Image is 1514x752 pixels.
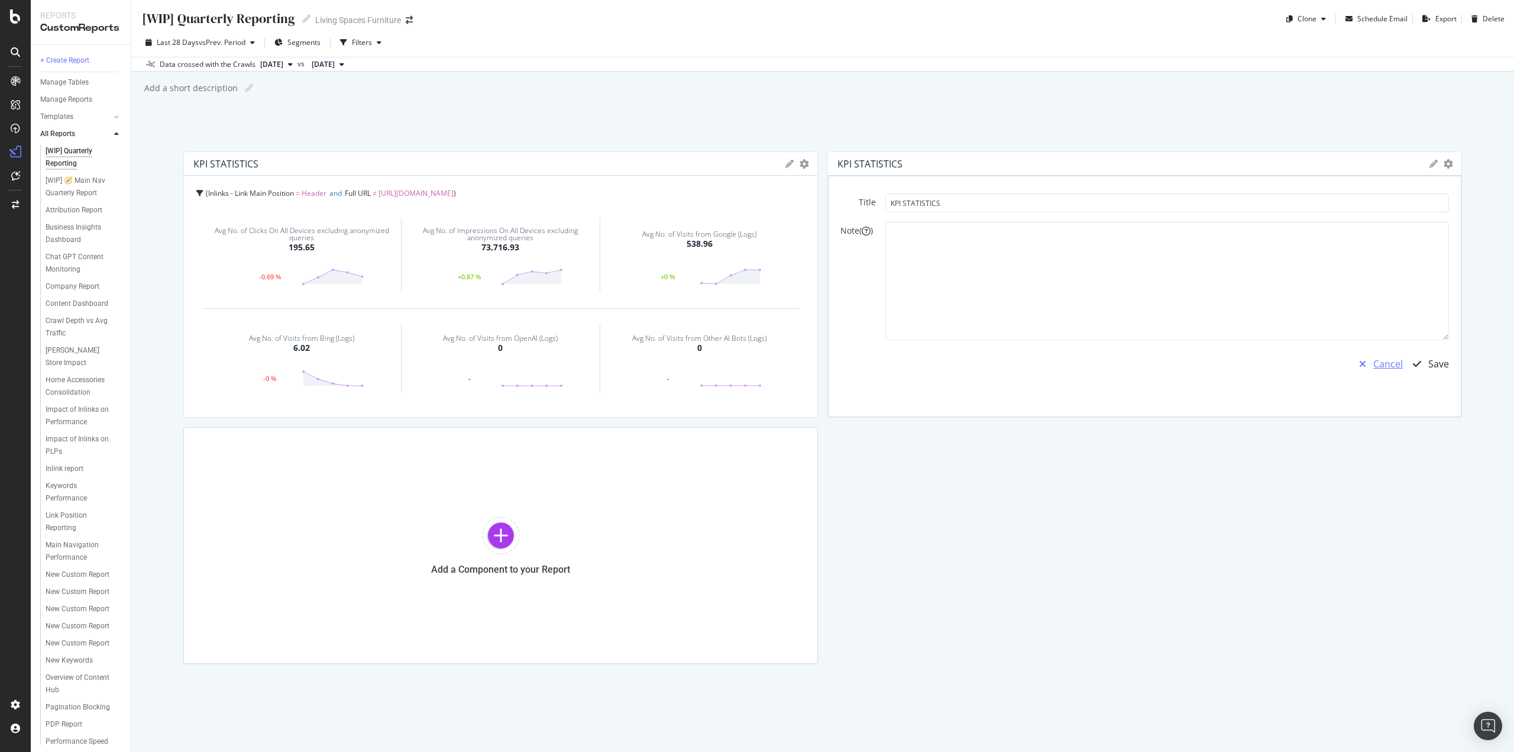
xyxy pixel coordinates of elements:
div: + Create Report [40,54,89,67]
button: Delete [1467,9,1505,28]
div: PDP Report [46,718,82,731]
div: 0 [498,342,503,354]
a: New Custom Report [46,569,122,581]
button: Cancel [1352,350,1403,378]
i: Edit report name [302,15,310,23]
div: Title [840,196,876,208]
a: Home Accessories Consolidation [46,374,122,399]
span: 2025 Jul. 4th [312,59,335,70]
a: Business Insights Dashboard [46,221,122,246]
div: Reports [40,9,121,21]
div: New Custom Report [46,586,109,598]
div: Chat GPT Content Monitoring [46,251,114,276]
div: Avg No. of Visits from Other AI Bots (Logs) [632,335,766,342]
div: Impact of Inlinks on PLPs [46,433,113,458]
div: [WIP] Quarterly Reporting [46,145,112,170]
a: [PERSON_NAME] Store Impact [46,344,122,369]
a: New Custom Report [46,586,122,598]
button: Save [1406,350,1449,378]
a: Main Navigation Performance [46,539,122,564]
a: PDP Report [46,718,122,731]
span: 2025 Aug. 25th [260,59,283,70]
div: KPI STATISTICS [837,158,902,170]
a: New Custom Report [46,637,122,650]
a: [WIP] Quarterly Reporting [46,145,122,170]
div: KPI STATISTICS [193,158,258,170]
div: - [438,376,501,382]
div: Main Navigation Performance [46,539,114,564]
a: Link Position Reporting [46,509,122,534]
a: Overview of Content Hub [46,672,122,696]
a: Pagination Blocking [46,701,122,714]
span: = [296,188,300,198]
div: -0 % [239,376,302,382]
a: Impact of Inlinks on Performance [46,404,122,428]
a: [WIP] 🧭 Main Nav Quarterly Report [46,175,122,199]
div: - [636,376,699,382]
span: Inlinks - Link Main Position [208,188,294,198]
div: Avg No. of Visits from OpenAI (Logs) [443,335,558,342]
div: Data crossed with the Crawls [160,59,255,70]
div: Attribution Report [46,204,102,217]
a: Manage Reports [40,93,122,106]
div: Crawl Depth vs Avg Traffic [46,315,113,340]
a: Manage Tables [40,76,122,89]
div: Export [1435,14,1457,24]
div: Save [1428,357,1449,371]
button: [DATE] [307,57,349,72]
button: Last 28 DaysvsPrev. Period [141,33,260,52]
div: Schedule Email [1357,14,1408,24]
span: Last 28 Days [157,37,199,47]
a: New Custom Report [46,620,122,632]
div: Avg No. of Visits from Bing (Logs) [249,335,354,342]
span: vs Prev. Period [199,37,245,47]
span: [URL][DOMAIN_NAME] [378,188,454,198]
button: Clone [1282,9,1331,28]
div: New Keywords [46,654,93,667]
div: Manage Tables [40,76,89,89]
div: Filters [352,37,372,47]
a: Performance Speed [46,735,122,748]
span: and [329,188,342,198]
div: Manage Reports [40,93,92,106]
button: Export [1418,9,1457,28]
span: Header [302,188,326,198]
a: Chat GPT Content Monitoring [46,251,122,276]
a: Templates [40,111,111,123]
span: vs [297,59,307,69]
div: 538.96 [687,238,713,250]
div: New Custom Report [46,620,109,632]
a: Content Dashboard [46,298,122,310]
div: 0 [697,342,702,354]
div: +0.87 % [438,274,501,280]
a: Attribution Report [46,204,122,217]
div: 195.65 [289,241,315,253]
div: All Reports [40,128,75,140]
button: Segments [270,33,325,52]
i: Edit report name [245,84,253,92]
a: Crawl Depth vs Avg Traffic [46,315,122,340]
div: New Custom Report [46,603,109,615]
div: Clone [1298,14,1316,24]
a: All Reports [40,128,111,140]
div: Draper Store Impact [46,344,114,369]
div: Delete [1483,14,1505,24]
div: Avg No. of Clicks On All Devices excluding anonymized queries [208,227,395,241]
div: Living Spaces Furniture [315,14,401,26]
div: +0 % [636,274,699,280]
div: Open Intercom Messenger [1474,712,1502,740]
div: [WIP] 🧭 Main Nav Quarterly Report [46,175,115,199]
div: Overview of Content Hub [46,672,112,696]
button: Filters [335,33,386,52]
div: Home Accessories Consolidation [46,374,115,399]
button: [DATE] [255,57,297,72]
div: Pagination Blocking [46,701,110,714]
span: Segments [287,37,321,47]
div: [WIP] Quarterly Reporting [141,9,295,28]
a: Keywords Performance [46,480,122,505]
div: Add a short description [143,82,238,94]
div: Impact of Inlinks on Performance [46,404,115,428]
a: Inlink report [46,463,122,475]
div: KPI STATISTICSgeargearInlinks - Link Main Position = HeaderandFull URL ≠ [URL][DOMAIN_NAME]Avg No... [183,151,818,418]
span: Full URL [345,188,371,198]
